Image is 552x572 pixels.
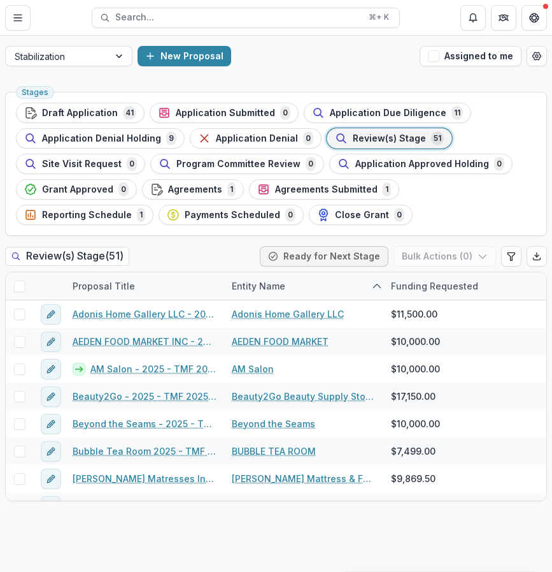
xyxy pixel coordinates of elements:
[391,444,435,458] span: $7,499.00
[42,184,113,195] span: Grant Approved
[224,279,293,293] div: Entity Name
[232,444,316,458] a: BUBBLE TEA ROOM
[527,46,547,66] button: Open table manager
[73,417,216,430] a: Beyond the Seams - 2025 - TMF 2025 Stabilization Grant Program
[41,414,61,434] button: edit
[41,332,61,352] button: edit
[391,417,440,430] span: $10,000.00
[329,154,513,174] button: Application Approved Holding0
[304,103,471,123] button: Application Due Diligence11
[127,157,137,171] span: 0
[73,307,216,321] a: Adonis Home Gallery LLC - 2025 - TMF 2025 Stabilization Grant Program
[280,106,290,120] span: 0
[260,246,388,267] button: Ready for Next Stage
[42,108,118,119] span: Draft Application
[431,131,444,145] span: 51
[232,472,376,485] a: [PERSON_NAME] Mattress & Furniture
[527,246,547,267] button: Export table data
[176,159,301,170] span: Program Committee Review
[41,469,61,489] button: edit
[41,496,61,517] button: edit
[65,279,143,293] div: Proposal Title
[73,444,216,458] a: Bubble Tea Room 2025 - TMF 2025 Stabilization Grant Program
[150,154,324,174] button: Program Committee Review0
[232,362,274,376] a: AM Salon
[41,441,61,462] button: edit
[391,390,435,403] span: $17,150.00
[227,182,236,196] span: 1
[73,472,216,485] a: [PERSON_NAME] Matresses Inc - 2025 - TMF 2025 Stabilization Grant Program
[42,133,161,144] span: Application Denial Holding
[224,272,383,300] div: Entity Name
[41,386,61,407] button: edit
[73,335,216,348] a: AEDEN FOOD MARKET INC - 2025 - TMF 2025 Stabilization Grant Program
[232,307,344,321] a: Adonis Home Gallery LLC
[41,359,61,379] button: edit
[372,281,382,291] svg: sorted ascending
[16,128,185,149] button: Application Denial Holding9
[394,208,404,222] span: 0
[216,133,298,144] span: Application Denial
[366,10,392,24] div: ⌘ + K
[5,247,129,265] h2: Review(s) Stage ( 51 )
[353,133,426,144] span: Review(s) Stage
[90,362,216,376] a: AM Salon - 2025 - TMF 2025 Stabilization Grant Program
[451,106,463,120] span: 11
[190,128,322,149] button: Application Denial0
[391,307,437,321] span: $11,500.00
[232,417,315,430] a: Beyond the Seams
[383,272,542,300] div: Funding Requested
[249,179,399,200] button: Agreements Submitted1
[123,106,136,120] span: 41
[521,5,547,31] button: Get Help
[285,208,295,222] span: 0
[391,472,435,485] span: $9,869.50
[16,205,153,225] button: Reporting Schedule1
[168,184,222,195] span: Agreements
[460,5,486,31] button: Notifications
[73,390,216,403] a: Beauty2Go - 2025 - TMF 2025 Stabilization Grant Program
[232,335,329,348] a: AEDEN FOOD MARKET
[42,210,132,221] span: Reporting Schedule
[420,46,521,66] button: Assigned to me
[303,131,313,145] span: 0
[330,108,446,119] span: Application Due Diligence
[275,184,378,195] span: Agreements Submitted
[166,131,176,145] span: 9
[65,272,224,300] div: Proposal Title
[383,182,391,196] span: 1
[41,304,61,325] button: edit
[150,103,299,123] button: Application Submitted0
[327,128,452,149] button: Review(s) Stage51
[92,8,400,28] button: Search...
[22,88,48,97] span: Stages
[501,246,521,267] button: Edit table settings
[16,154,145,174] button: Site Visit Request0
[232,390,376,403] a: Beauty2Go Beauty Supply Store & Delivery
[5,5,31,31] button: Toggle Menu
[16,179,137,200] button: Grant Approved0
[232,499,376,513] a: [PERSON_NAME] WIRELESS & ELECTRONICS
[115,12,361,23] span: Search...
[491,5,516,31] button: Partners
[138,46,231,66] button: New Proposal
[185,210,280,221] span: Payments Scheduled
[176,108,275,119] span: Application Submitted
[16,103,145,123] button: Draft Application41
[391,499,440,513] span: $10,000.00
[494,157,504,171] span: 0
[118,182,129,196] span: 0
[391,335,440,348] span: $10,000.00
[355,159,489,170] span: Application Approved Holding
[142,179,244,200] button: Agreements1
[393,246,496,267] button: Bulk Actions (0)
[383,279,486,293] div: Funding Requested
[391,362,440,376] span: $10,000.00
[306,157,316,171] span: 0
[73,499,216,513] a: [PERSON_NAME] - 2025 - TMF 2025 Stabilization Grant Program
[159,205,304,225] button: Payments Scheduled0
[137,208,145,222] span: 1
[335,210,389,221] span: Close Grant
